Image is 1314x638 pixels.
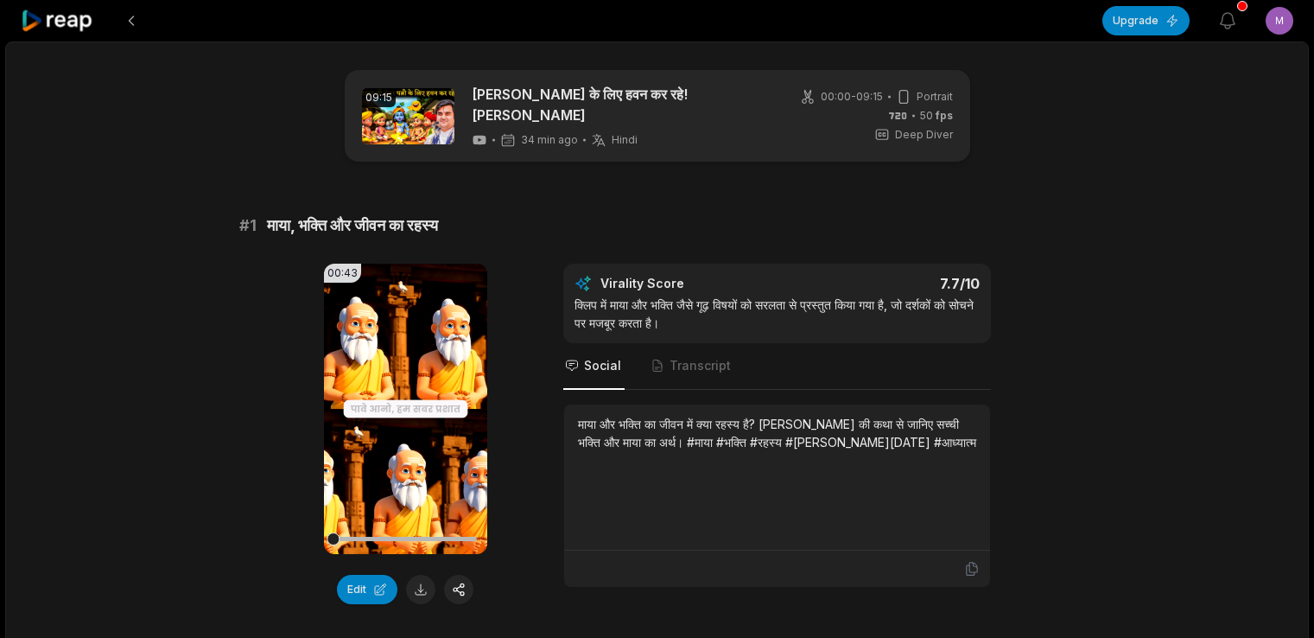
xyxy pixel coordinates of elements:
[1102,6,1190,35] button: Upgrade
[612,133,638,147] span: Hindi
[472,84,770,125] a: [PERSON_NAME] के लिए हवन कर रहे! [PERSON_NAME]
[239,214,257,238] span: # 1
[324,264,487,554] video: Your browser does not support mp4 format.
[578,415,976,451] div: माया और भक्ति का जीवन में क्या रहस्य है? [PERSON_NAME] की कथा से जानिए सच्ची भक्ति और माया का अर्...
[521,133,578,147] span: 34 min ago
[920,108,953,124] span: 50
[600,275,786,292] div: Virality Score
[584,357,621,374] span: Social
[574,296,980,332] div: क्लिप में माया और भक्ति जैसे गूढ़ विषयों को सरलता से प्रस्तुत किया गया है, जो दर्शकों को सोचने पर...
[936,109,953,122] span: fps
[895,127,953,143] span: Deep Diver
[267,214,438,238] span: माया, भक्ति और जीवन का रहस्य
[821,89,883,105] span: 00:00 - 09:15
[563,343,991,390] nav: Tabs
[794,275,980,292] div: 7.7 /10
[917,89,953,105] span: Portrait
[670,357,731,374] span: Transcript
[337,575,397,604] button: Edit
[1255,579,1297,621] iframe: Intercom live chat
